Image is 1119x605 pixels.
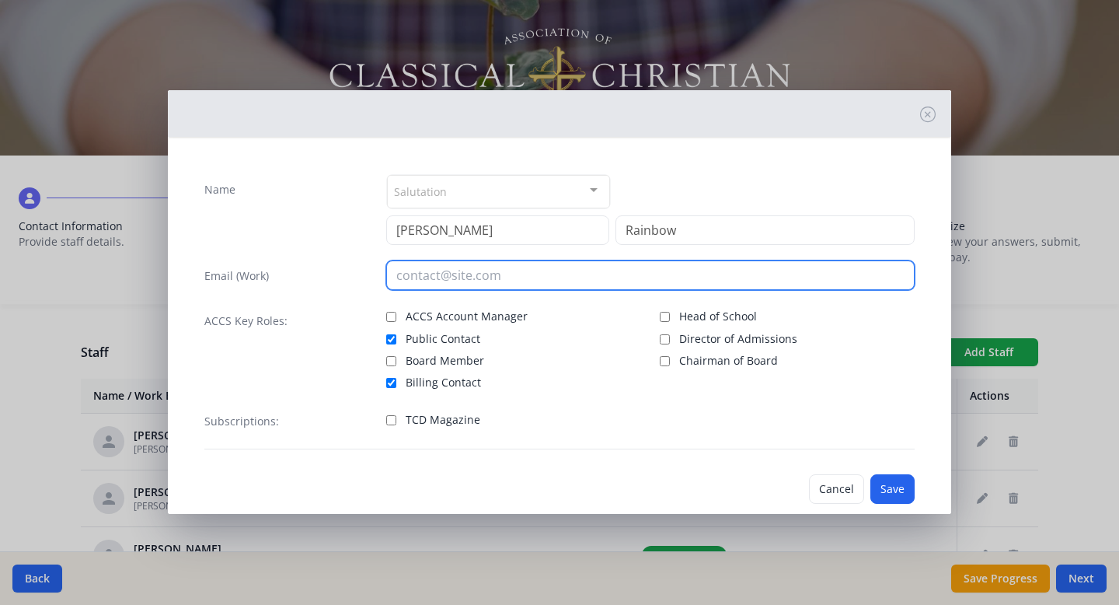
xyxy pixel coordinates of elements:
label: Name [204,182,235,198]
input: First Name [386,215,609,245]
span: Chairman of Board [679,353,778,369]
label: ACCS Key Roles: [204,313,288,329]
input: Head of School [660,312,670,322]
span: Billing Contact [406,375,481,390]
input: ACCS Account Manager [386,312,396,322]
button: Cancel [809,474,864,504]
input: Billing Contact [386,378,396,388]
label: Subscriptions: [204,414,279,429]
input: Chairman of Board [660,356,670,366]
input: Public Contact [386,334,396,344]
button: Save [870,474,915,504]
input: Board Member [386,356,396,366]
span: Director of Admissions [679,331,797,347]
input: Director of Admissions [660,334,670,344]
span: Head of School [679,309,757,324]
span: TCD Magazine [406,412,480,428]
span: ACCS Account Manager [406,309,528,324]
input: Last Name [615,215,915,245]
span: Salutation [394,182,447,200]
input: TCD Magazine [386,415,396,425]
span: Board Member [406,353,484,369]
label: Email (Work) [204,268,269,284]
input: contact@site.com [386,261,915,290]
span: Public Contact [406,331,480,347]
